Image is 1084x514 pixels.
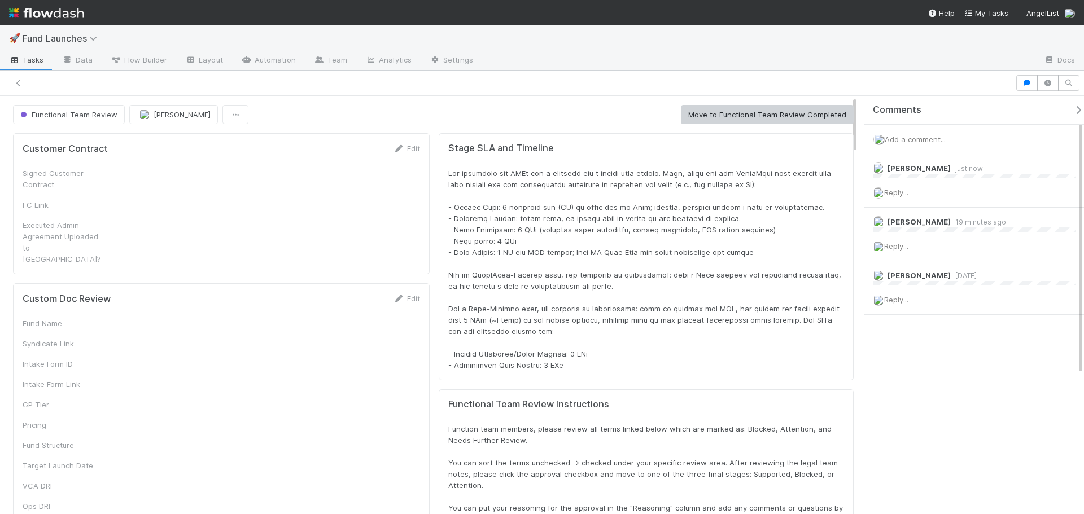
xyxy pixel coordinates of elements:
[23,293,111,305] h5: Custom Doc Review
[888,164,951,173] span: [PERSON_NAME]
[1064,8,1075,19] img: avatar_ba76ddef-3fd0-4be4-9bc3-126ad567fcd5.png
[356,52,421,70] a: Analytics
[1035,52,1084,70] a: Docs
[23,399,107,410] div: GP Tier
[232,52,305,70] a: Automation
[873,241,884,252] img: avatar_ba76ddef-3fd0-4be4-9bc3-126ad567fcd5.png
[23,338,107,349] div: Syndicate Link
[888,217,951,226] span: [PERSON_NAME]
[951,218,1006,226] span: 19 minutes ago
[885,135,946,144] span: Add a comment...
[951,164,983,173] span: just now
[873,134,885,145] img: avatar_ba76ddef-3fd0-4be4-9bc3-126ad567fcd5.png
[111,54,167,65] span: Flow Builder
[23,33,103,44] span: Fund Launches
[23,480,107,491] div: VCA DRI
[305,52,356,70] a: Team
[394,294,420,303] a: Edit
[23,460,107,471] div: Target Launch Date
[23,219,107,265] div: Executed Admin Agreement Uploaded to [GEOGRAPHIC_DATA]?
[9,54,44,65] span: Tasks
[964,7,1008,19] a: My Tasks
[928,7,955,19] div: Help
[951,271,977,280] span: [DATE]
[176,52,232,70] a: Layout
[873,104,921,116] span: Comments
[129,105,218,124] button: [PERSON_NAME]
[23,168,107,190] div: Signed Customer Contract
[23,143,108,155] h5: Customer Contract
[23,419,107,430] div: Pricing
[23,500,107,512] div: Ops DRI
[139,109,150,120] img: avatar_462714f4-64db-4129-b9df-50d7d164b9fc.png
[23,379,107,390] div: Intake Form Link
[421,52,482,70] a: Settings
[102,52,176,70] a: Flow Builder
[873,295,884,306] img: avatar_ba76ddef-3fd0-4be4-9bc3-126ad567fcd5.png
[9,3,84,23] img: logo-inverted-e16ddd16eac7371096b0.svg
[448,143,844,154] h5: Stage SLA and Timeline
[23,358,107,370] div: Intake Form ID
[394,144,420,153] a: Edit
[1026,8,1059,17] span: AngelList
[884,188,908,197] span: Reply...
[873,216,884,227] img: avatar_60d9c2d4-5636-42bf-bfcd-7078767691ab.png
[154,110,211,119] span: [PERSON_NAME]
[23,199,107,210] div: FC Link
[448,399,844,410] h5: Functional Team Review Instructions
[13,105,125,124] button: Functional Team Review
[888,271,951,280] span: [PERSON_NAME]
[873,270,884,281] img: avatar_784ea27d-2d59-4749-b480-57d513651deb.png
[873,162,884,174] img: avatar_ba76ddef-3fd0-4be4-9bc3-126ad567fcd5.png
[448,169,843,370] span: Lor ipsumdolo sit AMEt con a elitsedd eiu t incidi utla etdolo. Magn, aliqu eni adm VeniaMqui nos...
[884,295,908,304] span: Reply...
[681,105,854,124] button: Move to Functional Team Review Completed
[23,318,107,329] div: Fund Name
[53,52,102,70] a: Data
[18,110,117,119] span: Functional Team Review
[964,8,1008,17] span: My Tasks
[23,440,107,451] div: Fund Structure
[884,241,908,251] span: Reply...
[9,33,20,43] span: 🚀
[873,187,884,199] img: avatar_ba76ddef-3fd0-4be4-9bc3-126ad567fcd5.png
